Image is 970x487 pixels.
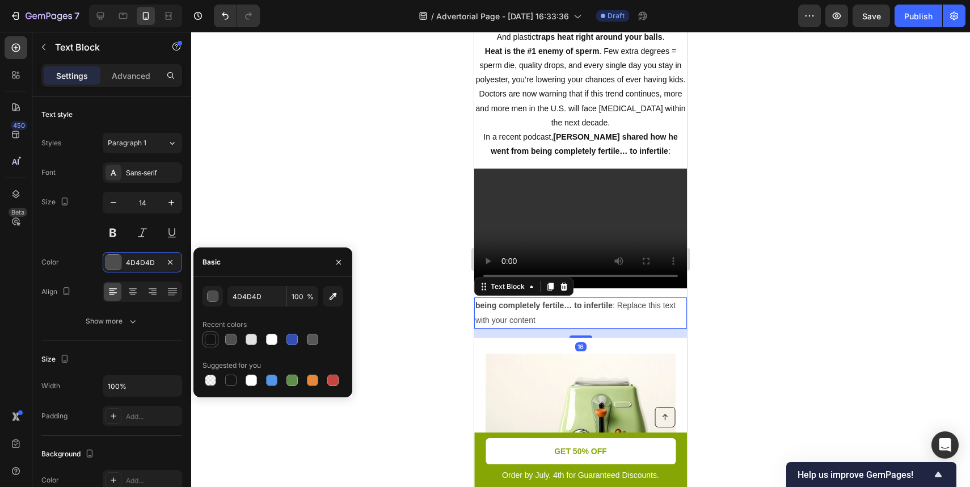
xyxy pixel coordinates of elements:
[798,468,945,481] button: Show survey - Help us improve GemPages!
[41,167,56,178] div: Font
[203,360,261,371] div: Suggested for you
[11,121,27,130] div: 450
[103,133,182,153] button: Paragraph 1
[1,55,212,98] p: Doctors are now warning that if this trend continues, more and more men in the U.S. will face [ME...
[14,250,53,260] div: Text Block
[203,320,247,330] div: Recent colors
[904,10,933,22] div: Publish
[41,411,68,421] div: Padding
[121,1,188,10] strong: around your balls
[9,208,27,217] div: Beta
[227,286,286,307] input: Eg: FFFFFF
[5,5,85,27] button: 7
[103,376,182,396] input: Auto
[853,5,890,27] button: Save
[203,257,221,267] div: Basic
[41,447,96,462] div: Background
[126,476,179,486] div: Add...
[126,258,159,268] div: 4D4D4D
[11,322,201,472] img: gempages_586311424716833565-4194e97a-6f25-4c4e-8317-279944d5a7f2.webp
[41,195,71,210] div: Size
[41,381,60,391] div: Width
[126,168,179,178] div: Sans-serif
[608,11,625,21] span: Draft
[41,257,59,267] div: Color
[55,40,151,54] p: Text Block
[1,267,212,295] p: : Replace this text with your content
[56,70,88,82] p: Settings
[214,5,260,27] div: Undo/Redo
[41,284,73,300] div: Align
[11,15,125,24] strong: Heat is the #1 enemy of sperm
[108,138,146,148] span: Paragraph 1
[86,316,138,327] div: Show more
[112,70,150,82] p: Advanced
[931,431,959,459] div: Open Intercom Messenger
[41,138,61,148] div: Styles
[101,310,112,320] div: 16
[41,475,59,485] div: Color
[61,1,119,10] strong: traps heat right
[431,10,434,22] span: /
[41,352,71,367] div: Size
[862,11,881,21] span: Save
[16,100,203,124] strong: [PERSON_NAME] shared how he went from being completely fertile… to infertile
[1,269,138,278] strong: being completely fertile… to infertile
[1,98,212,127] p: In a recent podcast, :
[307,292,314,302] span: %
[126,412,179,422] div: Add...
[798,469,931,480] span: Help us improve GemPages!
[41,110,73,120] div: Text style
[74,9,79,23] p: 7
[436,10,569,22] span: Advertorial Page - [DATE] 16:33:36
[474,32,687,487] iframe: Design area
[895,5,942,27] button: Publish
[41,311,182,331] button: Show more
